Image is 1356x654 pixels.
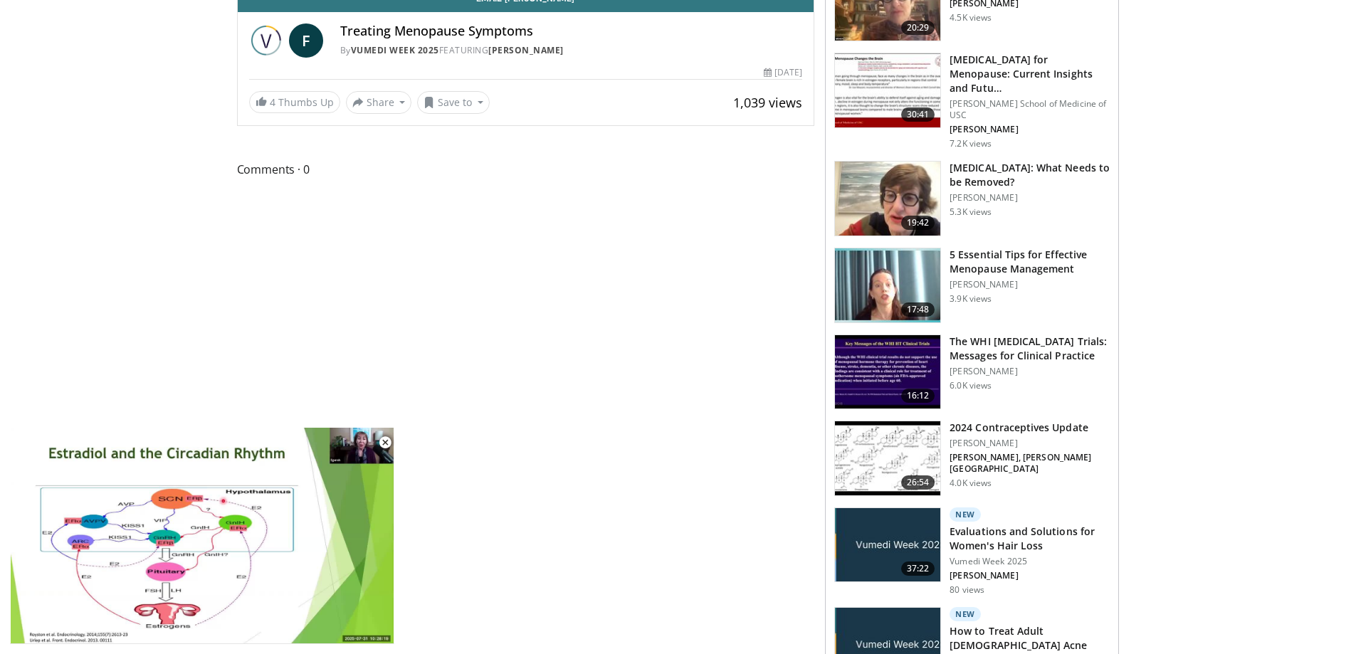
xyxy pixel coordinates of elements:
[834,421,1110,496] a: 26:54 2024 Contraceptives Update [PERSON_NAME] [PERSON_NAME], [PERSON_NAME][GEOGRAPHIC_DATA] 4.0K...
[950,584,984,596] p: 80 views
[950,138,992,149] p: 7.2K views
[901,302,935,317] span: 17:48
[270,95,275,109] span: 4
[340,23,803,39] h4: Treating Menopause Symptoms
[488,44,564,56] a: [PERSON_NAME]
[901,216,935,230] span: 19:42
[835,508,940,582] img: 4dd4c714-532f-44da-96b3-d887f22c4efa.jpg.150x105_q85_crop-smart_upscale.jpg
[950,98,1110,121] p: [PERSON_NAME] School of Medicine of USC
[950,380,992,391] p: 6.0K views
[950,124,1110,135] p: [PERSON_NAME]
[901,21,935,35] span: 20:29
[340,44,803,57] div: By FEATURING
[950,192,1110,204] p: [PERSON_NAME]
[950,366,1110,377] p: [PERSON_NAME]
[950,161,1110,189] h3: [MEDICAL_DATA]: What Needs to be Removed?
[237,160,815,179] span: Comments 0
[834,53,1110,149] a: 30:41 [MEDICAL_DATA] for Menopause: Current Insights and Futu… [PERSON_NAME] School of Medicine o...
[950,507,981,522] p: New
[901,475,935,490] span: 26:54
[351,44,439,56] a: Vumedi Week 2025
[950,12,992,23] p: 4.5K views
[417,91,490,114] button: Save to
[249,23,283,58] img: Vumedi Week 2025
[950,248,1110,276] h3: 5 Essential Tips for Effective Menopause Management
[371,428,399,458] button: Close
[835,335,940,409] img: 532cbc20-ffc3-4bbe-9091-e962fdb15cb8.150x105_q85_crop-smart_upscale.jpg
[950,556,1110,567] p: Vumedi Week 2025
[950,478,992,489] p: 4.0K views
[950,334,1110,363] h3: The WHI [MEDICAL_DATA] Trials: Messages for Clinical Practice
[950,279,1110,290] p: [PERSON_NAME]
[901,107,935,122] span: 30:41
[764,66,802,79] div: [DATE]
[834,334,1110,410] a: 16:12 The WHI [MEDICAL_DATA] Trials: Messages for Clinical Practice [PERSON_NAME] 6.0K views
[733,94,802,111] span: 1,039 views
[835,421,940,495] img: 9de4b1b8-bdfa-4d03-8ca5-60c37705ef28.150x105_q85_crop-smart_upscale.jpg
[834,507,1110,596] a: 37:22 New Evaluations and Solutions for Women's Hair Loss Vumedi Week 2025 [PERSON_NAME] 80 views
[950,524,1110,553] h3: Evaluations and Solutions for Women's Hair Loss
[950,570,1110,581] p: [PERSON_NAME]
[950,53,1110,95] h3: [MEDICAL_DATA] for Menopause: Current Insights and Futu…
[950,438,1110,449] p: [PERSON_NAME]
[834,161,1110,236] a: 19:42 [MEDICAL_DATA]: What Needs to be Removed? [PERSON_NAME] 5.3K views
[950,624,1110,653] h3: How to Treat Adult [DEMOGRAPHIC_DATA] Acne
[950,607,981,621] p: New
[901,389,935,403] span: 16:12
[835,53,940,127] img: 47271b8a-94f4-49c8-b914-2a3d3af03a9e.150x105_q85_crop-smart_upscale.jpg
[346,91,412,114] button: Share
[249,91,340,113] a: 4 Thumbs Up
[289,23,323,58] a: F
[835,162,940,236] img: 4d0a4bbe-a17a-46ab-a4ad-f5554927e0d3.150x105_q85_crop-smart_upscale.jpg
[835,248,940,322] img: 6839e091-2cdb-4894-b49b-01b874b873c4.150x105_q85_crop-smart_upscale.jpg
[950,206,992,218] p: 5.3K views
[10,428,394,644] video-js: Video Player
[950,421,1110,435] h3: 2024 Contraceptives Update
[901,561,935,576] span: 37:22
[950,293,992,305] p: 3.9K views
[950,452,1110,475] p: [PERSON_NAME], [PERSON_NAME][GEOGRAPHIC_DATA]
[834,248,1110,323] a: 17:48 5 Essential Tips for Effective Menopause Management [PERSON_NAME] 3.9K views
